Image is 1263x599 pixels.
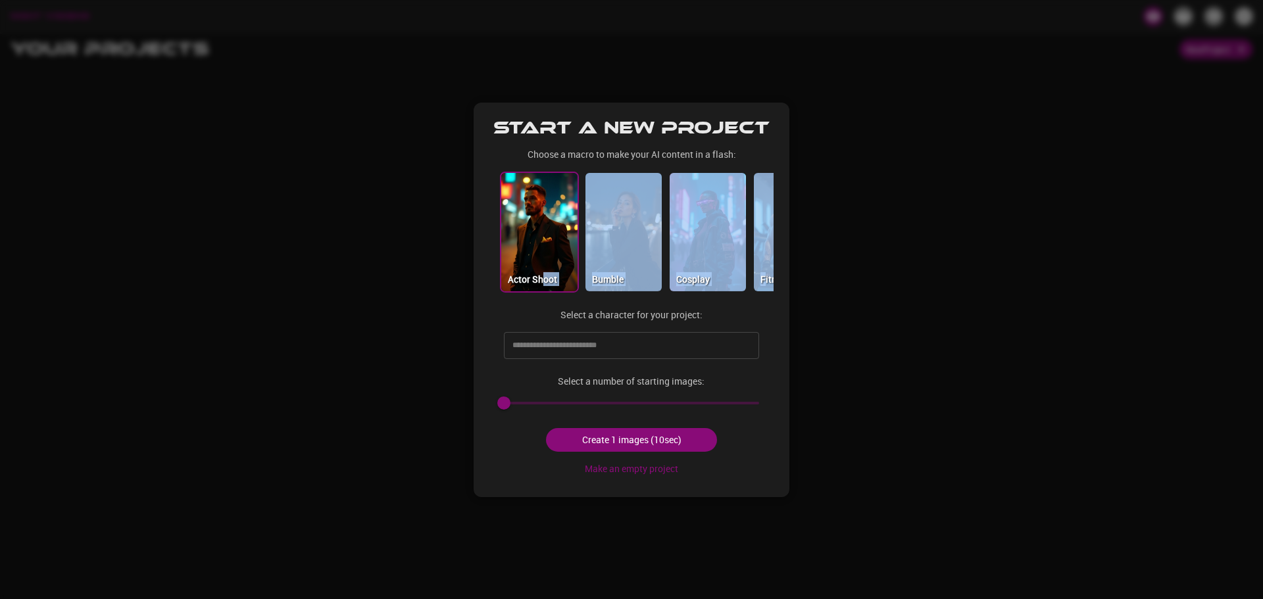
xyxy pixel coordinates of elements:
img: fte-nv-actor.jpg [501,173,578,291]
h1: Start a new project [493,118,770,137]
img: fte-nv-cosplay.jpg [670,173,746,291]
img: fte-nv-bumble.jpg [585,173,662,291]
p: Actor Shoot [508,272,557,286]
p: Fitness [760,272,791,286]
img: fte-nv-fitness.jpg [754,173,830,291]
button: Create 1 images (10sec) [546,428,716,452]
p: Choose a macro to make your AI content in a flash: [528,148,736,161]
p: Cosplay [676,272,710,286]
p: Select a character for your project: [560,308,703,322]
p: Bumble [592,272,624,286]
p: Select a number of starting images: [504,375,760,388]
button: Make an empty project [580,457,683,481]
